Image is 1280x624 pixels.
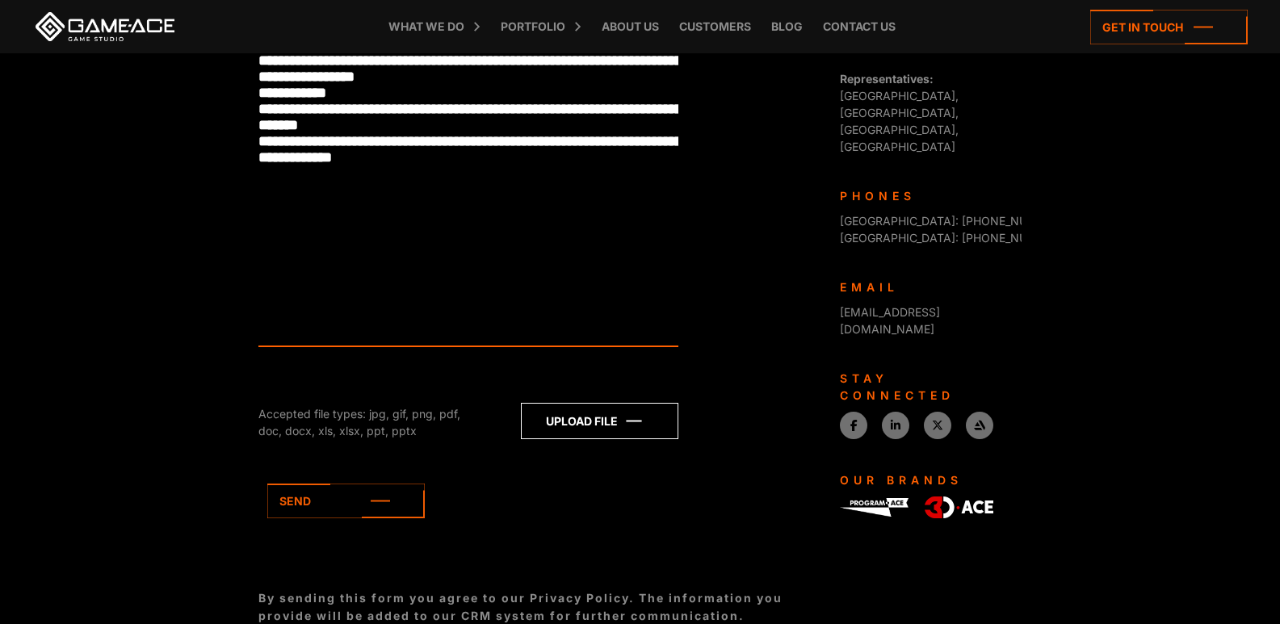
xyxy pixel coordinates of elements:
[258,589,824,624] div: By sending this form you agree to our Privacy Policy. The information you provide will be added t...
[840,231,1063,245] span: [GEOGRAPHIC_DATA]: [PHONE_NUMBER]
[840,370,1009,404] div: Stay connected
[840,214,1063,228] span: [GEOGRAPHIC_DATA]: [PHONE_NUMBER]
[840,72,934,86] strong: Representatives:
[267,484,425,518] a: Send
[840,471,1009,488] div: Our Brands
[925,496,993,519] img: 3D-Ace
[258,405,485,439] div: Accepted file types: jpg, gif, png, pdf, doc, docx, xls, xlsx, ppt, pptx
[840,72,959,153] span: [GEOGRAPHIC_DATA], [GEOGRAPHIC_DATA], [GEOGRAPHIC_DATA], [GEOGRAPHIC_DATA]
[840,278,1009,295] div: Email
[840,187,1009,204] div: Phones
[1090,10,1248,44] a: Get in touch
[840,305,940,336] a: [EMAIL_ADDRESS][DOMAIN_NAME]
[840,498,909,517] img: Program-Ace
[521,403,678,439] a: Upload file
